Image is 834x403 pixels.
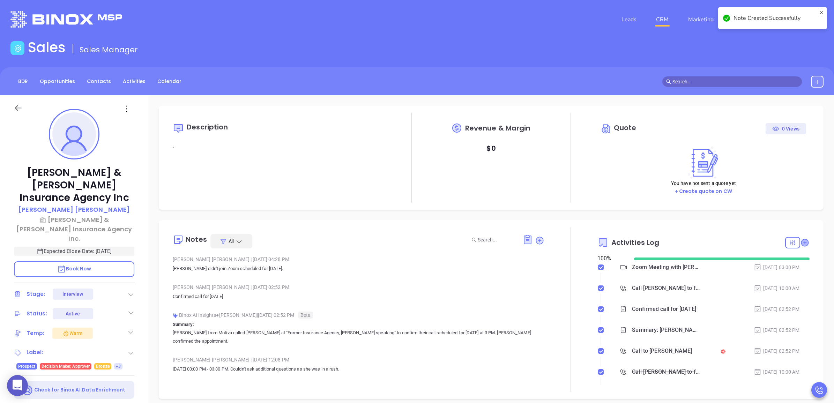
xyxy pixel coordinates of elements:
[772,123,799,134] div: 0 Views
[27,328,45,338] div: Temp:
[173,329,544,345] p: [PERSON_NAME] from Motiva called [PERSON_NAME] at "Former Insurance Agency, [PERSON_NAME] speakin...
[173,355,544,365] div: [PERSON_NAME] [PERSON_NAME] [DATE] 12:08 PM
[173,313,178,318] img: svg%3e
[173,142,385,150] p: .
[173,254,544,264] div: [PERSON_NAME] [PERSON_NAME] [DATE] 04:28 PM
[614,123,636,133] span: Quote
[666,79,671,84] span: search
[173,264,544,273] p: [PERSON_NAME] didn't join Zoom scheduled for [DATE].
[754,368,800,376] div: [DATE] 10:00 AM
[685,146,722,179] img: Create on CWSell
[597,254,626,263] div: 100 %
[653,13,671,27] a: CRM
[27,347,43,358] div: Label:
[673,187,734,195] button: + Create quote on CW
[251,284,252,290] span: |
[465,125,531,132] span: Revenue & Margin
[754,305,800,313] div: [DATE] 02:52 PM
[298,312,313,319] span: Beta
[14,215,134,243] a: [PERSON_NAME] & [PERSON_NAME] Insurance Agency Inc.
[187,122,228,132] span: Description
[632,283,700,293] div: Call [PERSON_NAME] to follow up
[632,304,696,314] div: Confirmed call for [DATE]
[754,284,800,292] div: [DATE] 10:00 AM
[14,247,134,256] p: Expected Close Date: [DATE]
[486,142,496,155] p: $ 0
[251,256,252,262] span: |
[251,357,252,363] span: |
[119,76,150,87] a: Activities
[478,236,515,244] input: Search...
[632,262,700,273] div: Zoom Meeting with [PERSON_NAME]
[173,322,194,327] b: Summary:
[83,76,115,87] a: Contacts
[10,11,122,28] img: logo
[734,14,817,22] div: Note Created Successfully
[116,363,121,370] span: +3
[186,236,207,243] div: Notes
[27,289,45,299] div: Stage:
[173,310,544,320] div: Binox AI Insights [PERSON_NAME] | [DATE] 02:52 PM
[754,347,800,355] div: [DATE] 02:52 PM
[671,179,736,187] p: You have not sent a quote yet
[173,365,544,373] p: [DATE] 03:00 PM - 03:30 PM. Couldn't ask additional questions as she was in a rush.
[18,363,35,370] span: Prospect
[754,263,800,271] div: [DATE] 03:00 PM
[14,76,32,87] a: BDR
[52,112,96,156] img: profile-user
[66,308,80,319] div: Active
[28,39,66,56] h1: Sales
[18,205,130,214] p: [PERSON_NAME] [PERSON_NAME]
[18,205,130,215] a: [PERSON_NAME] [PERSON_NAME]
[153,76,186,87] a: Calendar
[173,282,544,292] div: [PERSON_NAME] [PERSON_NAME] [DATE] 02:52 PM
[34,386,125,394] p: Check for Binox AI Data Enrichment
[57,265,91,272] span: Book Now
[96,363,110,370] span: Bronze
[632,346,692,356] div: Call to [PERSON_NAME]
[229,238,234,245] span: All
[80,44,138,55] span: Sales Manager
[173,292,544,301] p: Confirmed call for [DATE]
[632,325,700,335] div: Summary: [PERSON_NAME] from Motiva called [PERSON_NAME] at "Former Insurance Agency, [PERSON_NAME...
[675,188,732,195] a: + Create quote on CW
[62,289,83,300] div: Interview
[685,13,716,27] a: Marketing
[27,308,47,319] div: Status:
[14,166,134,204] p: [PERSON_NAME] & [PERSON_NAME] Insurance Agency Inc
[672,78,798,85] input: Search…
[216,312,219,318] span: ●
[601,123,612,134] img: Circle dollar
[632,367,700,377] div: Call [PERSON_NAME] to follow up
[754,326,800,334] div: [DATE] 02:52 PM
[619,13,639,27] a: Leads
[42,363,90,370] span: Decision Maker, Approver
[62,329,82,337] div: Warm
[611,239,659,246] span: Activities Log
[36,76,79,87] a: Opportunities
